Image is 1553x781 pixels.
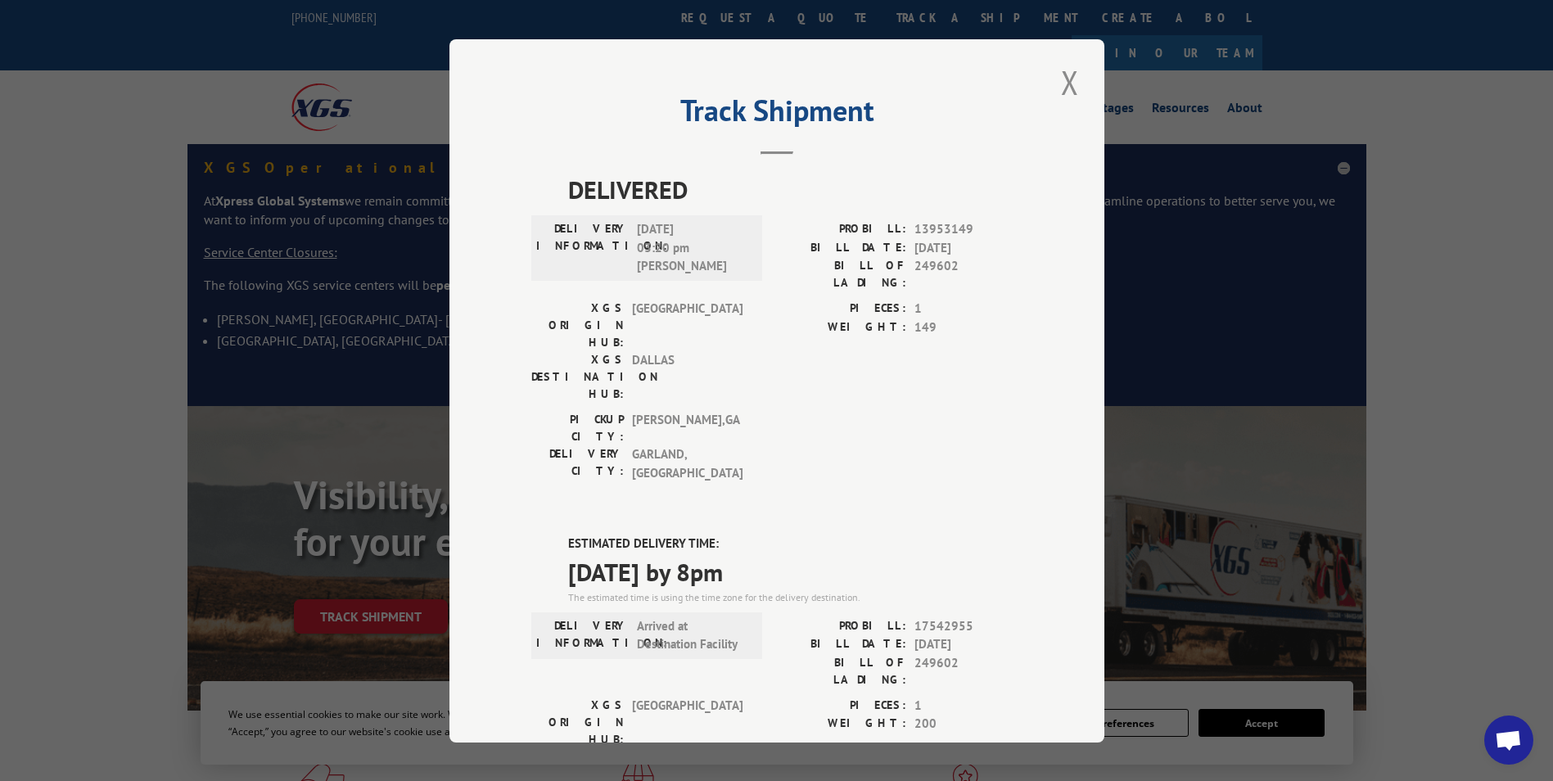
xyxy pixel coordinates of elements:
[777,220,906,239] label: PROBILL:
[1056,60,1084,105] button: Close modal
[1484,716,1533,765] a: Open chat
[637,616,747,653] span: Arrived at Destination Facility
[777,616,906,635] label: PROBILL:
[777,696,906,715] label: PIECES:
[632,411,743,445] span: [PERSON_NAME] , GA
[531,300,624,351] label: XGS ORIGIN HUB:
[777,653,906,688] label: BILL OF LADING:
[777,300,906,318] label: PIECES:
[632,696,743,747] span: [GEOGRAPHIC_DATA]
[777,715,906,734] label: WEIGHT:
[531,445,624,482] label: DELIVERY CITY:
[536,220,629,276] label: DELIVERY INFORMATION:
[777,238,906,257] label: BILL DATE:
[914,653,1023,688] span: 249602
[914,300,1023,318] span: 1
[914,635,1023,654] span: [DATE]
[914,220,1023,239] span: 13953149
[777,635,906,654] label: BILL DATE:
[914,696,1023,715] span: 1
[777,257,906,291] label: BILL OF LADING:
[777,318,906,336] label: WEIGHT:
[568,171,1023,208] span: DELIVERED
[914,318,1023,336] span: 149
[914,238,1023,257] span: [DATE]
[632,351,743,403] span: DALLAS
[914,257,1023,291] span: 249602
[531,99,1023,130] h2: Track Shipment
[637,220,747,276] span: [DATE] 03:20 pm [PERSON_NAME]
[531,351,624,403] label: XGS DESTINATION HUB:
[632,300,743,351] span: [GEOGRAPHIC_DATA]
[914,715,1023,734] span: 200
[568,535,1023,553] label: ESTIMATED DELIVERY TIME:
[531,696,624,747] label: XGS ORIGIN HUB:
[531,411,624,445] label: PICKUP CITY:
[568,553,1023,589] span: [DATE] by 8pm
[536,616,629,653] label: DELIVERY INFORMATION:
[914,616,1023,635] span: 17542955
[632,445,743,482] span: GARLAND , [GEOGRAPHIC_DATA]
[568,589,1023,604] div: The estimated time is using the time zone for the delivery destination.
